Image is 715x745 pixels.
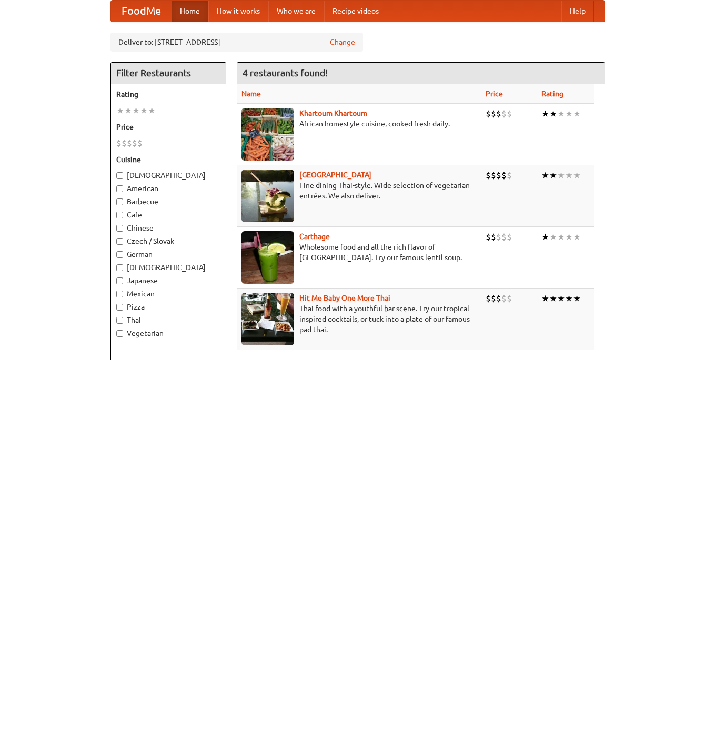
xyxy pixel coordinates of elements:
[116,275,220,286] label: Japanese
[241,118,477,129] p: African homestyle cuisine, cooked fresh daily.
[241,242,477,263] p: Wholesome food and all the rich flavor of [GEOGRAPHIC_DATA]. Try our famous lentil soup.
[116,251,123,258] input: German
[116,249,220,260] label: German
[241,108,294,161] img: khartoum.jpg
[116,277,123,284] input: Japanese
[541,293,549,304] li: ★
[137,137,143,149] li: $
[486,231,491,243] li: $
[268,1,324,22] a: Who we are
[501,170,507,181] li: $
[116,105,124,116] li: ★
[541,90,563,98] a: Rating
[116,89,220,100] h5: Rating
[324,1,387,22] a: Recipe videos
[507,231,512,243] li: $
[116,137,122,149] li: $
[116,264,123,271] input: [DEMOGRAPHIC_DATA]
[561,1,594,22] a: Help
[116,236,220,246] label: Czech / Slovak
[116,185,123,192] input: American
[124,105,132,116] li: ★
[116,172,123,179] input: [DEMOGRAPHIC_DATA]
[127,137,132,149] li: $
[241,90,261,98] a: Name
[491,293,496,304] li: $
[491,170,496,181] li: $
[241,293,294,345] img: babythai.jpg
[549,170,557,181] li: ★
[116,122,220,132] h5: Price
[486,90,503,98] a: Price
[172,1,208,22] a: Home
[565,293,573,304] li: ★
[573,293,581,304] li: ★
[565,108,573,120] li: ★
[116,198,123,205] input: Barbecue
[132,105,140,116] li: ★
[116,317,123,324] input: Thai
[557,108,565,120] li: ★
[116,291,123,297] input: Mexican
[116,262,220,273] label: [DEMOGRAPHIC_DATA]
[549,108,557,120] li: ★
[116,238,123,245] input: Czech / Slovak
[486,170,491,181] li: $
[501,293,507,304] li: $
[557,293,565,304] li: ★
[565,170,573,181] li: ★
[496,231,501,243] li: $
[132,137,137,149] li: $
[111,63,226,84] h4: Filter Restaurants
[299,171,371,179] a: [GEOGRAPHIC_DATA]
[111,1,172,22] a: FoodMe
[140,105,148,116] li: ★
[496,108,501,120] li: $
[549,293,557,304] li: ★
[243,68,328,78] ng-pluralize: 4 restaurants found!
[507,293,512,304] li: $
[501,231,507,243] li: $
[116,183,220,194] label: American
[573,170,581,181] li: ★
[573,108,581,120] li: ★
[299,232,330,241] a: Carthage
[507,108,512,120] li: $
[565,231,573,243] li: ★
[110,33,363,52] div: Deliver to: [STREET_ADDRESS]
[299,294,390,302] a: Hit Me Baby One More Thai
[241,180,477,201] p: Fine dining Thai-style. Wide selection of vegetarian entrées. We also deliver.
[116,210,220,220] label: Cafe
[241,303,477,335] p: Thai food with a youthful bar scene. Try our tropical inspired cocktails, or tuck into a plate of...
[116,315,220,325] label: Thai
[486,293,491,304] li: $
[241,170,294,222] img: satay.jpg
[557,170,565,181] li: ★
[496,293,501,304] li: $
[491,108,496,120] li: $
[116,330,123,337] input: Vegetarian
[116,304,123,311] input: Pizza
[241,231,294,284] img: carthage.jpg
[116,225,123,232] input: Chinese
[299,109,367,117] a: Khartoum Khartoum
[501,108,507,120] li: $
[116,328,220,339] label: Vegetarian
[557,231,565,243] li: ★
[116,196,220,207] label: Barbecue
[486,108,491,120] li: $
[116,212,123,218] input: Cafe
[573,231,581,243] li: ★
[549,231,557,243] li: ★
[330,37,355,47] a: Change
[116,302,220,312] label: Pizza
[541,108,549,120] li: ★
[541,231,549,243] li: ★
[208,1,268,22] a: How it works
[116,289,220,299] label: Mexican
[116,154,220,165] h5: Cuisine
[491,231,496,243] li: $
